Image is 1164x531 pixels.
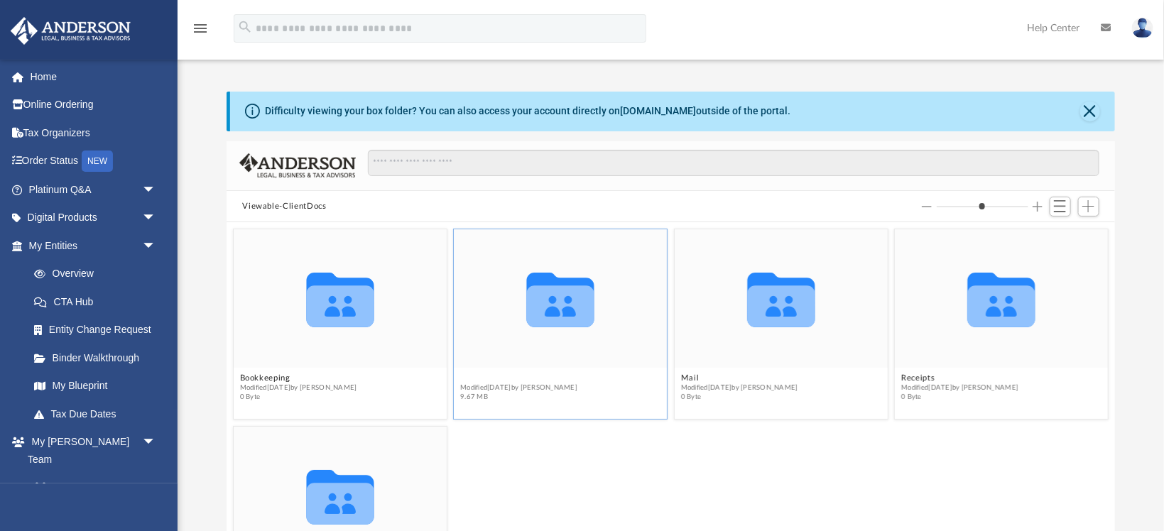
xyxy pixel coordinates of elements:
[82,150,113,172] div: NEW
[20,372,170,400] a: My Blueprint
[902,393,1019,402] span: 0 Byte
[10,91,178,119] a: Online Ordering
[240,374,357,383] button: Bookkeeping
[461,393,578,402] span: 9.67 MB
[922,202,932,212] button: Decrease column size
[240,393,357,402] span: 0 Byte
[1080,102,1100,121] button: Close
[20,344,178,372] a: Binder Walkthrough
[10,147,178,176] a: Order StatusNEW
[20,260,178,288] a: Overview
[20,316,178,344] a: Entity Change Request
[368,150,1099,177] input: Search files and folders
[6,17,135,45] img: Anderson Advisors Platinum Portal
[240,383,357,393] span: Modified [DATE] by [PERSON_NAME]
[237,19,253,35] i: search
[192,27,209,37] a: menu
[10,231,178,260] a: My Entitiesarrow_drop_down
[10,428,170,473] a: My [PERSON_NAME] Teamarrow_drop_down
[902,374,1019,383] button: Receipts
[461,374,578,383] button: Law
[10,119,178,147] a: Tax Organizers
[142,175,170,204] span: arrow_drop_down
[681,374,798,383] button: Mail
[265,104,790,119] div: Difficulty viewing your box folder? You can also access your account directly on outside of the p...
[142,428,170,457] span: arrow_drop_down
[681,393,798,402] span: 0 Byte
[1033,202,1043,212] button: Increase column size
[10,175,178,204] a: Platinum Q&Aarrow_drop_down
[937,202,1028,212] input: Column size
[20,400,178,428] a: Tax Due Dates
[902,383,1019,393] span: Modified [DATE] by [PERSON_NAME]
[1078,197,1099,217] button: Add
[192,20,209,37] i: menu
[10,62,178,91] a: Home
[1132,18,1153,38] img: User Pic
[242,200,326,213] button: Viewable-ClientDocs
[10,204,178,232] a: Digital Productsarrow_drop_down
[681,383,798,393] span: Modified [DATE] by [PERSON_NAME]
[20,288,178,316] a: CTA Hub
[1050,197,1071,217] button: Switch to List View
[142,231,170,261] span: arrow_drop_down
[142,204,170,233] span: arrow_drop_down
[620,105,696,116] a: [DOMAIN_NAME]
[461,383,578,393] span: Modified [DATE] by [PERSON_NAME]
